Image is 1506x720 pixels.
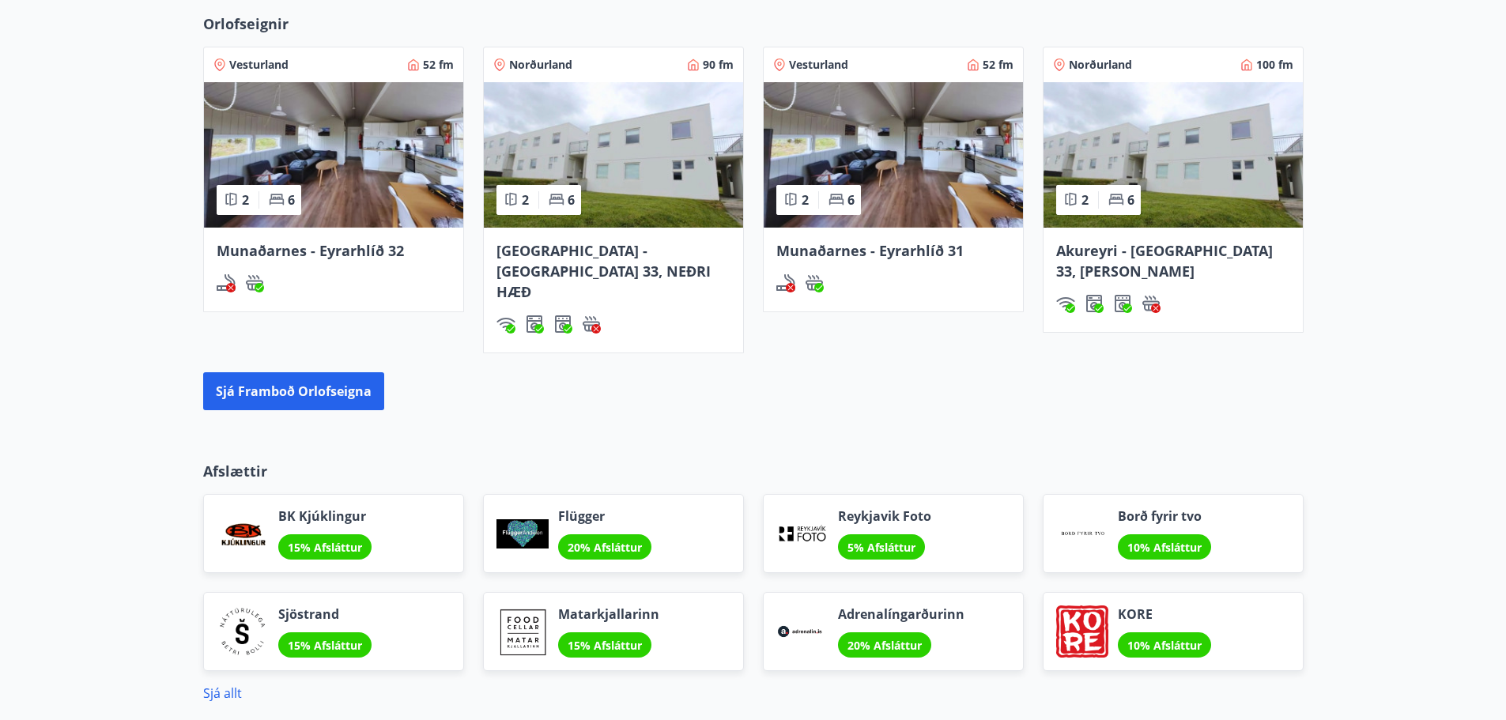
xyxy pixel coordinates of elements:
span: Borð fyrir tvo [1118,507,1211,525]
span: BK Kjúklingur [278,507,372,525]
span: Matarkjallarinn [558,605,659,623]
img: h89QDIuHlAdpqTriuIvuEWkTH976fOgBEOOeu1mi.svg [582,315,601,334]
img: Dl16BY4EX9PAW649lg1C3oBuIaAsR6QVDQBO2cTm.svg [1085,294,1104,313]
span: Vesturland [229,57,289,73]
span: 6 [288,191,295,209]
span: Norðurland [1069,57,1132,73]
span: Munaðarnes - Eyrarhlíð 31 [776,241,964,260]
span: 6 [1127,191,1134,209]
div: Reykingar / Vape [217,273,236,292]
div: Heitur pottur [582,315,601,334]
span: 15% Afsláttur [288,638,362,653]
span: Reykjavik Foto [838,507,931,525]
span: Norðurland [509,57,572,73]
div: Þvottavél [525,315,544,334]
p: Afslættir [203,461,1304,481]
span: Vesturland [789,57,848,73]
div: Heitur pottur [1142,294,1161,313]
div: Heitur pottur [805,273,824,292]
img: Paella dish [764,82,1023,228]
img: Paella dish [204,82,463,228]
span: 2 [242,191,249,209]
img: Dl16BY4EX9PAW649lg1C3oBuIaAsR6QVDQBO2cTm.svg [525,315,544,334]
img: Paella dish [1044,82,1303,228]
span: Munaðarnes - Eyrarhlíð 32 [217,241,404,260]
img: hddCLTAnxqFUMr1fxmbGG8zWilo2syolR0f9UjPn.svg [553,315,572,334]
span: 15% Afsláttur [568,638,642,653]
span: Orlofseignir [203,13,289,34]
span: Sjöstrand [278,605,372,623]
span: KORE [1118,605,1211,623]
img: h89QDIuHlAdpqTriuIvuEWkTH976fOgBEOOeu1mi.svg [1142,294,1161,313]
img: QNIUl6Cv9L9rHgMXwuzGLuiJOj7RKqxk9mBFPqjq.svg [217,273,236,292]
div: Þráðlaust net [1056,294,1075,313]
button: Sjá framboð orlofseigna [203,372,384,410]
img: h89QDIuHlAdpqTriuIvuEWkTH976fOgBEOOeu1mi.svg [245,273,264,292]
div: Þurrkari [1113,294,1132,313]
span: 5% Afsláttur [847,540,915,555]
div: Þvottavél [1085,294,1104,313]
span: 52 fm [983,57,1013,73]
span: 52 fm [423,57,454,73]
span: 6 [847,191,855,209]
span: 10% Afsláttur [1127,540,1202,555]
a: Sjá allt [203,684,242,702]
img: Paella dish [484,82,743,228]
div: Reykingar / Vape [776,273,795,292]
span: 90 fm [703,57,734,73]
span: 20% Afsláttur [568,540,642,555]
img: hddCLTAnxqFUMr1fxmbGG8zWilo2syolR0f9UjPn.svg [1113,294,1132,313]
div: Þráðlaust net [496,315,515,334]
img: HJRyFFsYp6qjeUYhR4dAD8CaCEsnIFYZ05miwXoh.svg [1056,294,1075,313]
span: 6 [568,191,575,209]
span: Adrenalíngarðurinn [838,605,964,623]
span: 2 [522,191,529,209]
span: 100 fm [1256,57,1293,73]
span: [GEOGRAPHIC_DATA] - [GEOGRAPHIC_DATA] 33, NEÐRI HÆÐ [496,241,711,301]
span: Flügger [558,507,651,525]
span: 10% Afsláttur [1127,638,1202,653]
span: 15% Afsláttur [288,540,362,555]
span: 2 [802,191,809,209]
span: 20% Afsláttur [847,638,922,653]
span: 2 [1081,191,1089,209]
span: Akureyri - [GEOGRAPHIC_DATA] 33, [PERSON_NAME] [1056,241,1273,281]
div: Heitur pottur [245,273,264,292]
img: HJRyFFsYp6qjeUYhR4dAD8CaCEsnIFYZ05miwXoh.svg [496,315,515,334]
div: Þurrkari [553,315,572,334]
img: QNIUl6Cv9L9rHgMXwuzGLuiJOj7RKqxk9mBFPqjq.svg [776,273,795,292]
img: h89QDIuHlAdpqTriuIvuEWkTH976fOgBEOOeu1mi.svg [805,273,824,292]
